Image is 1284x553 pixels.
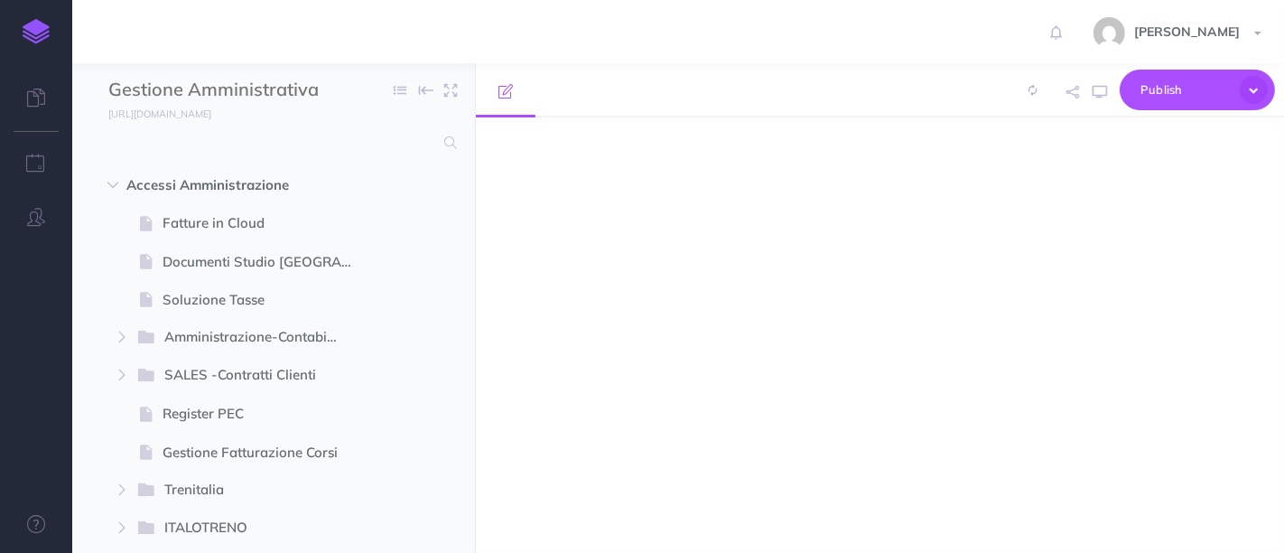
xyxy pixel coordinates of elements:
img: logo-mark.svg [23,19,50,44]
img: 773ddf364f97774a49de44848d81cdba.jpg [1093,17,1125,49]
span: Accessi Amministrazione [126,174,344,196]
span: SALES -Contratti Clienti [164,364,340,388]
input: Search [108,127,433,159]
input: Documentation Name [108,77,321,104]
a: [URL][DOMAIN_NAME] [72,104,229,122]
span: Gestione Fatturazione Corsi [163,442,367,464]
button: Publish [1120,70,1275,110]
span: [PERSON_NAME] [1125,23,1249,40]
span: Trenitalia [164,479,340,502]
span: Fatture in Cloud [163,212,367,234]
span: Documenti Studio [GEOGRAPHIC_DATA] [163,251,367,273]
span: Amministrazione-Contabilità [164,326,353,350]
span: Soluzione Tasse [163,289,367,311]
span: ITALOTRENO [164,517,340,540]
span: Publish [1140,76,1231,104]
span: Register PEC [163,403,367,425]
small: [URL][DOMAIN_NAME] [108,108,211,120]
